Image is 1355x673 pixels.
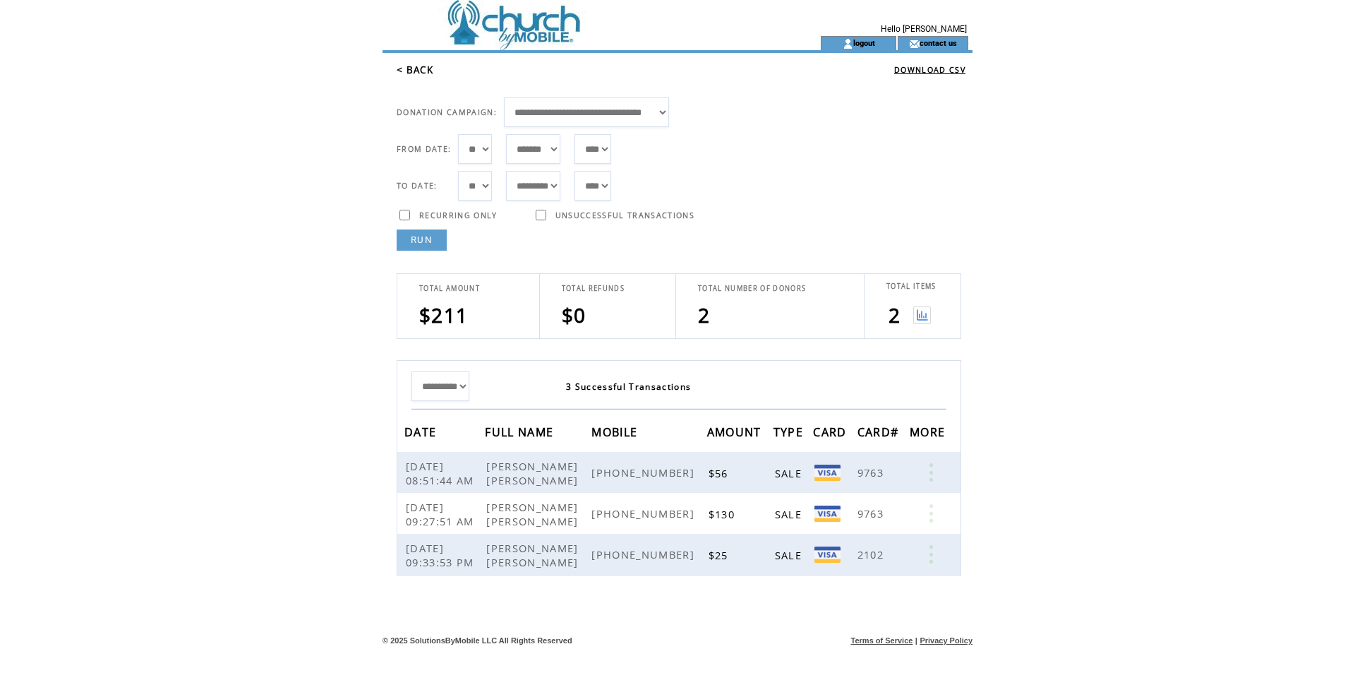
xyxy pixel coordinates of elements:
[920,636,972,645] a: Privacy Policy
[775,507,805,521] span: SALE
[813,421,850,447] span: CARD
[775,466,805,480] span: SALE
[773,427,807,436] a: TYPE
[709,548,732,562] span: $25
[894,65,965,75] a: DOWNLOAD CSV
[419,210,498,220] span: RECURRING ONLY
[591,427,641,436] a: MOBILE
[857,506,887,520] span: 9763
[406,459,478,487] span: [DATE] 08:51:44 AM
[419,284,480,293] span: TOTAL AMOUNT
[562,284,625,293] span: TOTAL REFUNDS
[814,506,841,522] img: VISA
[486,500,582,528] span: [PERSON_NAME] [PERSON_NAME]
[707,421,765,447] span: AMOUNT
[910,421,948,447] span: MORE
[486,459,582,487] span: [PERSON_NAME] [PERSON_NAME]
[775,548,805,562] span: SALE
[383,636,572,645] span: © 2025 SolutionsByMobile LLC All Rights Reserved
[419,302,468,328] span: $211
[406,500,478,528] span: [DATE] 09:27:51 AM
[591,421,641,447] span: MOBILE
[920,38,957,47] a: contact us
[814,547,841,563] img: Visa
[591,465,698,480] span: [PHONE_NUMBER]
[698,302,710,328] span: 2
[562,302,586,328] span: $0
[404,421,440,447] span: DATE
[886,282,937,291] span: TOTAL ITEMS
[851,636,913,645] a: Terms of Service
[709,466,732,480] span: $56
[555,210,694,220] span: UNSUCCESSFUL TRANSACTIONS
[566,381,691,393] span: 3 Successful Transactions
[591,506,698,520] span: [PHONE_NUMBER]
[881,24,967,34] span: Hello [PERSON_NAME]
[486,541,582,569] span: [PERSON_NAME] [PERSON_NAME]
[406,541,478,569] span: [DATE] 09:33:53 PM
[397,230,447,251] a: RUN
[773,421,807,447] span: TYPE
[591,547,698,561] span: [PHONE_NUMBER]
[857,465,887,480] span: 9763
[857,427,903,436] a: CARD#
[397,144,451,154] span: FROM DATE:
[397,107,497,117] span: DONATION CAMPAIGN:
[709,507,738,521] span: $130
[404,427,440,436] a: DATE
[843,38,853,49] img: account_icon.gif
[857,421,903,447] span: CARD#
[397,181,438,191] span: TO DATE:
[707,427,765,436] a: AMOUNT
[698,284,806,293] span: TOTAL NUMBER OF DONORS
[909,38,920,49] img: contact_us_icon.gif
[485,427,557,436] a: FULL NAME
[913,306,931,324] img: View graph
[814,465,841,481] img: VISA
[857,547,887,561] span: 2102
[397,64,433,76] a: < BACK
[853,38,875,47] a: logout
[813,427,850,436] a: CARD
[485,421,557,447] span: FULL NAME
[889,302,901,328] span: 2
[915,636,917,645] span: |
